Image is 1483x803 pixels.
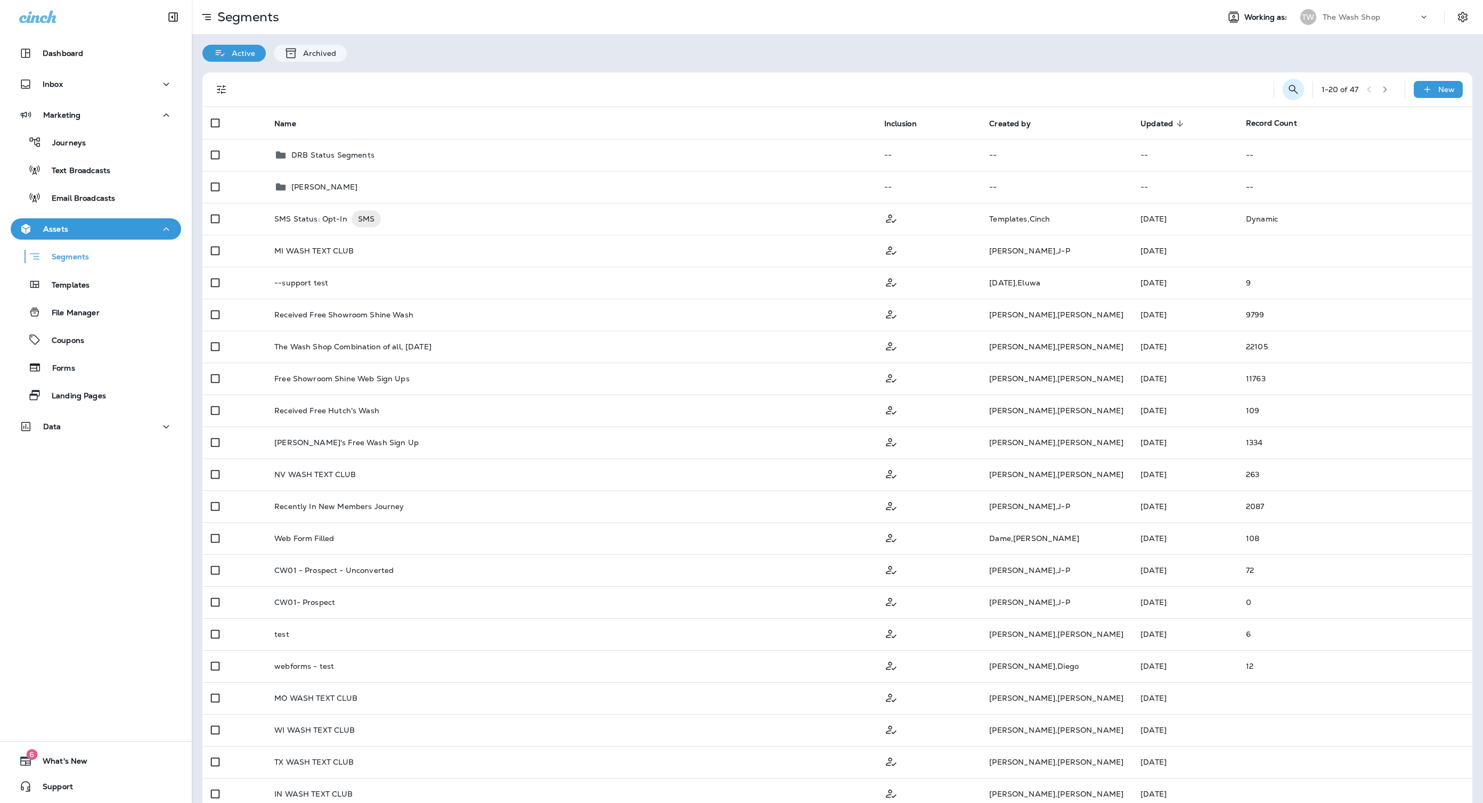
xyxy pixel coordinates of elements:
p: File Manager [41,308,100,318]
button: Search Segments [1283,79,1304,100]
td: [PERSON_NAME] , [PERSON_NAME] [981,714,1132,746]
button: Landing Pages [11,384,181,406]
p: DRB Status Segments [291,151,374,159]
p: --support test [274,278,328,287]
td: [DATE] [1132,458,1237,490]
td: [DATE] [1132,650,1237,682]
button: Collapse Sidebar [158,6,188,28]
button: Support [11,776,181,797]
button: Templates [11,273,181,296]
span: Customer Only [884,213,898,223]
td: [PERSON_NAME] , [PERSON_NAME] [981,395,1132,427]
td: -- [1237,139,1472,171]
p: Coupons [41,336,84,346]
button: Inbox [11,73,181,95]
button: Coupons [11,329,181,351]
p: Recently In New Members Journey [274,502,404,511]
p: CW01- Prospect [274,598,335,607]
button: Dashboard [11,43,181,64]
p: Templates [41,281,89,291]
span: Customer Only [884,277,898,286]
p: Text Broadcasts [41,166,110,176]
p: TX WASH TEXT CLUB [274,758,354,766]
td: [DATE] [1132,554,1237,586]
span: Customer Only [884,532,898,542]
span: Created by [989,119,1030,128]
button: Forms [11,356,181,379]
td: 108 [1237,522,1472,554]
div: TW [1300,9,1316,25]
p: The Wash Shop [1323,13,1380,21]
p: IN WASH TEXT CLUB [274,790,353,798]
td: [DATE] [1132,299,1237,331]
p: [PERSON_NAME] [291,183,357,191]
td: [DATE] [1132,395,1237,427]
button: File Manager [11,301,181,323]
button: Journeys [11,131,181,153]
span: Name [274,119,296,128]
span: Customer Only [884,341,898,350]
td: 1334 [1237,427,1472,458]
td: -- [876,171,981,203]
p: NV WASH TEXT CLUB [274,470,356,479]
p: Forms [42,364,75,374]
td: -- [1132,139,1237,171]
p: Email Broadcasts [41,194,115,204]
span: Record Count [1246,118,1297,128]
td: Dynamic [1237,203,1472,235]
td: Templates , Cinch [981,203,1132,235]
td: 11763 [1237,363,1472,395]
span: SMS [352,214,381,224]
p: WI WASH TEXT CLUB [274,726,355,734]
p: MI WASH TEXT CLUB [274,247,354,255]
td: -- [1132,171,1237,203]
td: -- [1237,171,1472,203]
p: [PERSON_NAME]'s Free Wash Sign Up [274,438,419,447]
span: Working as: [1244,13,1290,22]
p: SMS Status: Opt-In [274,210,347,227]
span: Name [274,119,310,128]
p: Free Showroom Shine Web Sign Ups [274,374,409,383]
td: [DATE] [1132,746,1237,778]
p: Received Free Showroom Shine Wash [274,310,413,319]
div: SMS [352,210,381,227]
td: 12 [1237,650,1472,682]
span: Customer Only [884,245,898,255]
span: Created by [989,119,1044,128]
p: Inbox [43,80,63,88]
td: 9799 [1237,299,1472,331]
p: CW01 - Prospect - Unconverted [274,566,394,575]
span: Support [32,782,73,795]
span: Customer Only [884,309,898,318]
span: Customer Only [884,692,898,702]
td: [DATE] [1132,363,1237,395]
td: [PERSON_NAME] , [PERSON_NAME] [981,682,1132,714]
p: Assets [43,225,68,233]
span: Customer Only [884,373,898,382]
td: [DATE] , Eluwa [981,267,1132,299]
span: What's New [32,757,87,769]
td: [DATE] [1132,682,1237,714]
button: Email Broadcasts [11,186,181,209]
td: [PERSON_NAME] , J-P [981,554,1132,586]
td: [DATE] [1132,618,1237,650]
span: 6 [26,749,37,760]
p: Web Form Filled [274,534,334,543]
p: Landing Pages [41,391,106,401]
td: 2087 [1237,490,1472,522]
td: -- [981,139,1132,171]
td: 109 [1237,395,1472,427]
p: Data [43,422,61,431]
span: Customer Only [884,724,898,734]
td: [DATE] [1132,267,1237,299]
td: 263 [1237,458,1472,490]
p: Journeys [42,138,86,149]
span: Customer Only [884,596,898,606]
td: [DATE] [1132,586,1237,618]
td: 6 [1237,618,1472,650]
p: New [1438,85,1455,94]
div: 1 - 20 of 47 [1322,85,1358,94]
p: test [274,630,289,638]
td: 9 [1237,267,1472,299]
span: Customer Only [884,501,898,510]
